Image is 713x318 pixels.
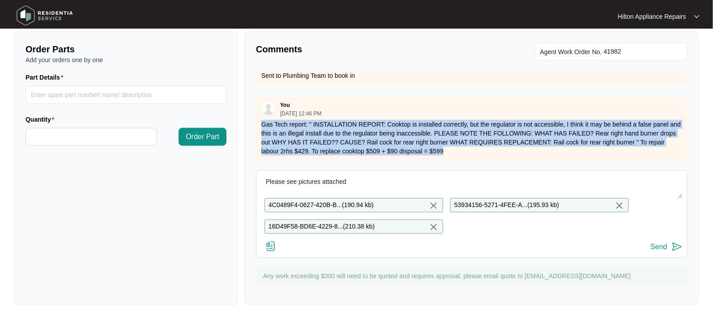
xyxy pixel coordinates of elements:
div: Send [651,243,667,251]
p: Order Parts [26,43,226,55]
p: You [280,102,290,109]
button: Send [651,241,683,253]
img: close [428,222,439,233]
img: file-attachment-doc.svg [265,241,276,252]
p: Sent to Plumbing Team to book in [261,71,682,80]
input: Part Details [26,86,226,104]
p: Hilton Appliance Repairs [618,12,686,21]
img: dropdown arrow [694,14,700,19]
img: close [614,200,625,211]
img: close [428,200,439,211]
img: residentia service logo [13,2,76,29]
p: 53934156-5271-4FEE-A... ( 195.93 kb ) [454,200,559,210]
span: Agent Work Order No. [540,47,602,57]
input: Add Agent Work Order No. [604,47,682,57]
button: Order Part [179,128,226,146]
img: user.svg [262,102,275,115]
p: Gas Tech report: " INSTALLATION REPORT: Cooktop is installed correctly, but the regulator is not ... [261,120,682,156]
input: Quantity [26,128,157,145]
img: send-icon.svg [672,242,683,252]
p: 4C0489F4-0627-420B-B... ( 190.94 kb ) [269,200,374,210]
p: 16D49F58-BD6E-4229-8... ( 210.38 kb ) [269,222,375,232]
p: Comments [256,43,465,55]
span: Order Part [186,131,219,142]
label: Quantity [26,115,58,124]
p: [DATE] 12:46 PM [280,111,321,116]
p: Add your orders one by one [26,55,226,64]
p: Any work exceeding $300 will need to be quoted and requires approval, please email quote to [EMAI... [263,271,683,280]
textarea: Please see pictures attached [261,175,683,198]
label: Part Details [26,73,67,82]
